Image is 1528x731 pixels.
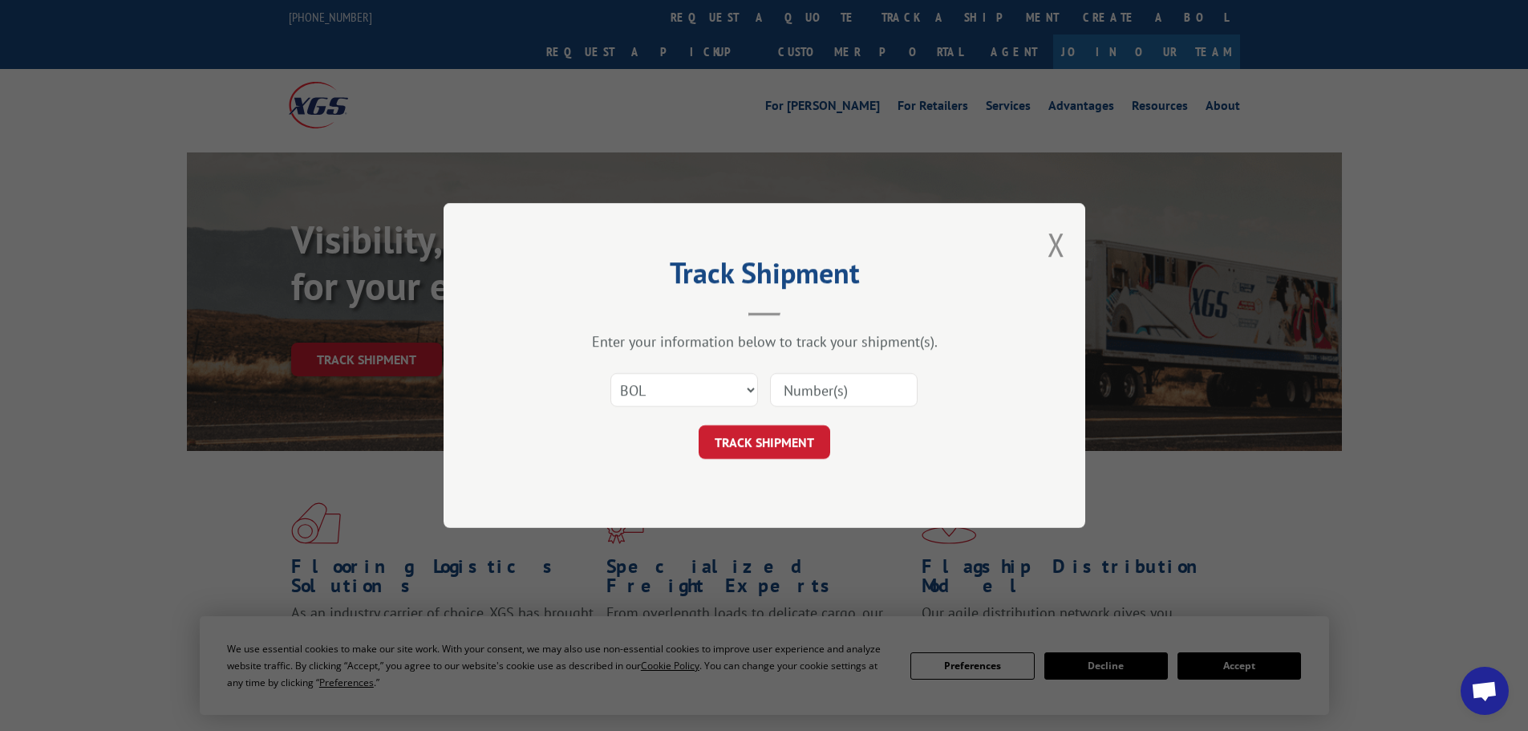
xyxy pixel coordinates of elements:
button: TRACK SHIPMENT [699,425,830,459]
h2: Track Shipment [524,262,1005,292]
input: Number(s) [770,373,918,407]
div: Open chat [1461,667,1509,715]
button: Close modal [1048,223,1065,266]
div: Enter your information below to track your shipment(s). [524,332,1005,351]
